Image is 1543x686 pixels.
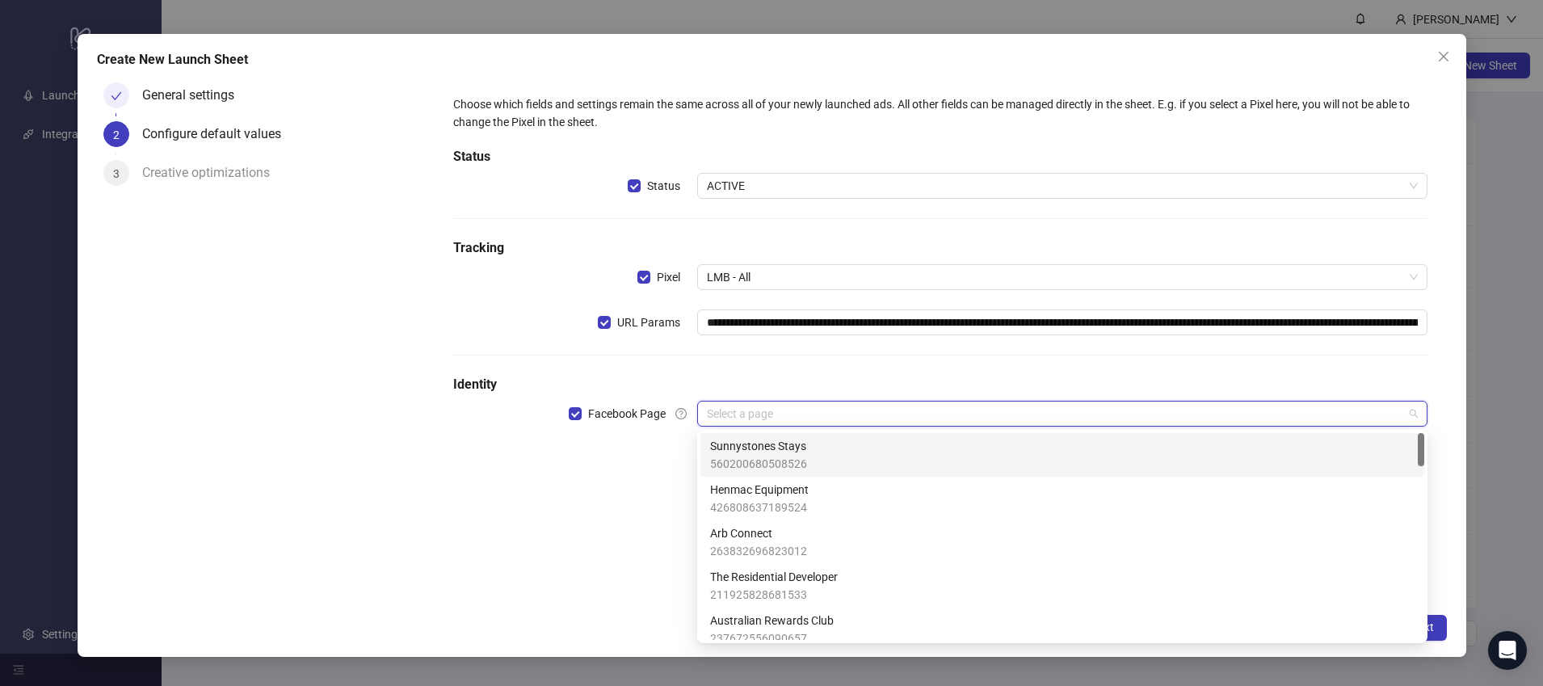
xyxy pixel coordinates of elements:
span: 237672556090657 [710,629,834,647]
span: ACTIVE [707,174,1418,198]
div: Sunnystones Stays [700,433,1424,477]
div: Creative optimizations [142,160,283,186]
span: question-circle [675,408,687,419]
span: The Residential Developer [710,568,838,586]
button: Close [1431,44,1457,69]
span: Sunnystones Stays [710,437,807,455]
span: 263832696823012 [710,542,807,560]
span: check [111,90,122,102]
div: Open Intercom Messenger [1488,631,1527,670]
div: Arb Connect [700,520,1424,564]
h5: Tracking [453,238,1427,258]
span: Status [641,177,687,195]
span: 3 [113,167,120,180]
span: 560200680508526 [710,455,807,473]
span: Facebook Page [582,405,672,423]
div: Henmac Equipment [700,477,1424,520]
span: Arb Connect [710,524,807,542]
div: Australian Rewards Club [700,608,1424,651]
div: Configure default values [142,121,294,147]
h5: Identity [453,375,1427,394]
div: General settings [142,82,247,108]
span: Henmac Equipment [710,481,809,499]
span: 426808637189524 [710,499,809,516]
h5: Status [453,147,1427,166]
span: 2 [113,128,120,141]
div: Choose which fields and settings remain the same across all of your newly launched ads. All other... [453,95,1427,131]
span: 211925828681533 [710,586,838,604]
div: The Residential Developer [700,564,1424,608]
div: Create New Launch Sheet [97,50,1447,69]
span: close [1437,50,1450,63]
span: URL Params [611,314,687,331]
span: Pixel [650,268,687,286]
span: Australian Rewards Club [710,612,834,629]
span: LMB - All [707,265,1418,289]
